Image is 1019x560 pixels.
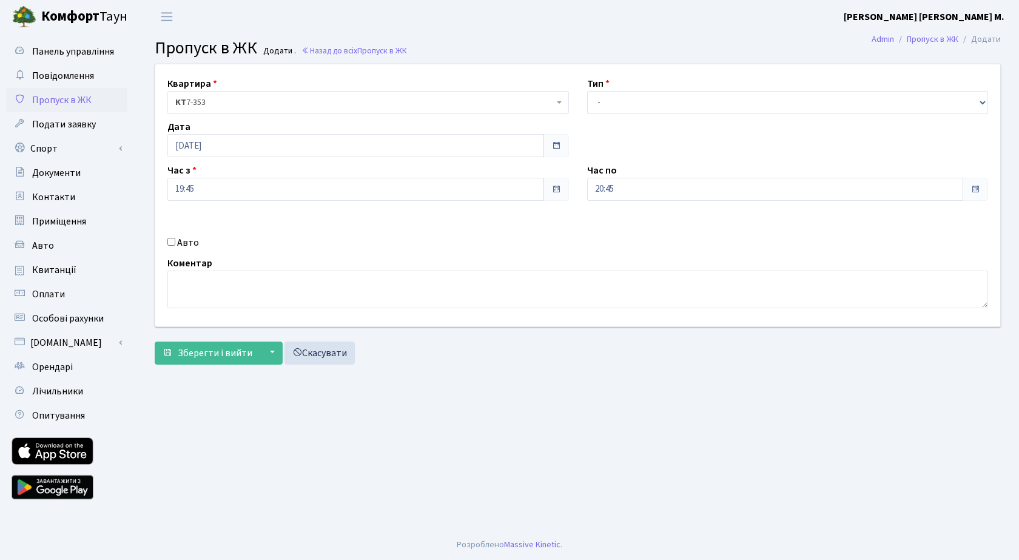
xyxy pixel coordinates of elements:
[167,76,217,91] label: Квартира
[6,88,127,112] a: Пропуск в ЖК
[6,209,127,234] a: Приміщення
[907,33,958,46] a: Пропуск в ЖК
[958,33,1001,46] li: Додати
[12,5,36,29] img: logo.png
[167,91,569,114] span: <b>КТ</b>&nbsp;&nbsp;&nbsp;&nbsp;7-353
[261,46,296,56] small: Додати .
[175,96,186,109] b: КТ
[357,45,407,56] span: Пропуск в ЖК
[32,166,81,180] span: Документи
[6,379,127,403] a: Лічильники
[504,538,560,551] a: Massive Kinetic
[457,538,562,552] div: Розроблено .
[32,288,65,301] span: Оплати
[6,403,127,428] a: Опитування
[301,45,407,56] a: Назад до всіхПропуск в ЖК
[41,7,99,26] b: Комфорт
[6,64,127,88] a: Повідомлення
[167,120,190,134] label: Дата
[6,185,127,209] a: Контакти
[6,282,127,306] a: Оплати
[587,76,610,91] label: Тип
[167,256,212,271] label: Коментар
[32,360,73,374] span: Орендарі
[284,342,355,365] a: Скасувати
[167,163,197,178] label: Час з
[32,263,76,277] span: Квитанції
[32,215,86,228] span: Приміщення
[155,36,257,60] span: Пропуск в ЖК
[32,312,104,325] span: Особові рахунки
[6,355,127,379] a: Орендарі
[6,137,127,161] a: Спорт
[872,33,894,46] a: Admin
[32,45,114,58] span: Панель управління
[32,93,92,107] span: Пропуск в ЖК
[6,112,127,137] a: Подати заявку
[6,258,127,282] a: Квитанції
[32,239,54,252] span: Авто
[6,39,127,64] a: Панель управління
[32,191,75,204] span: Контакти
[32,118,96,131] span: Подати заявку
[6,234,127,258] a: Авто
[32,409,85,422] span: Опитування
[177,235,199,250] label: Авто
[853,27,1019,52] nav: breadcrumb
[41,7,127,27] span: Таун
[32,69,94,83] span: Повідомлення
[175,96,554,109] span: <b>КТ</b>&nbsp;&nbsp;&nbsp;&nbsp;7-353
[844,10,1004,24] a: [PERSON_NAME] [PERSON_NAME] М.
[6,306,127,331] a: Особові рахунки
[178,346,252,360] span: Зберегти і вийти
[587,163,617,178] label: Час по
[152,7,182,27] button: Переключити навігацію
[155,342,260,365] button: Зберегти і вийти
[32,385,83,398] span: Лічильники
[6,161,127,185] a: Документи
[6,331,127,355] a: [DOMAIN_NAME]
